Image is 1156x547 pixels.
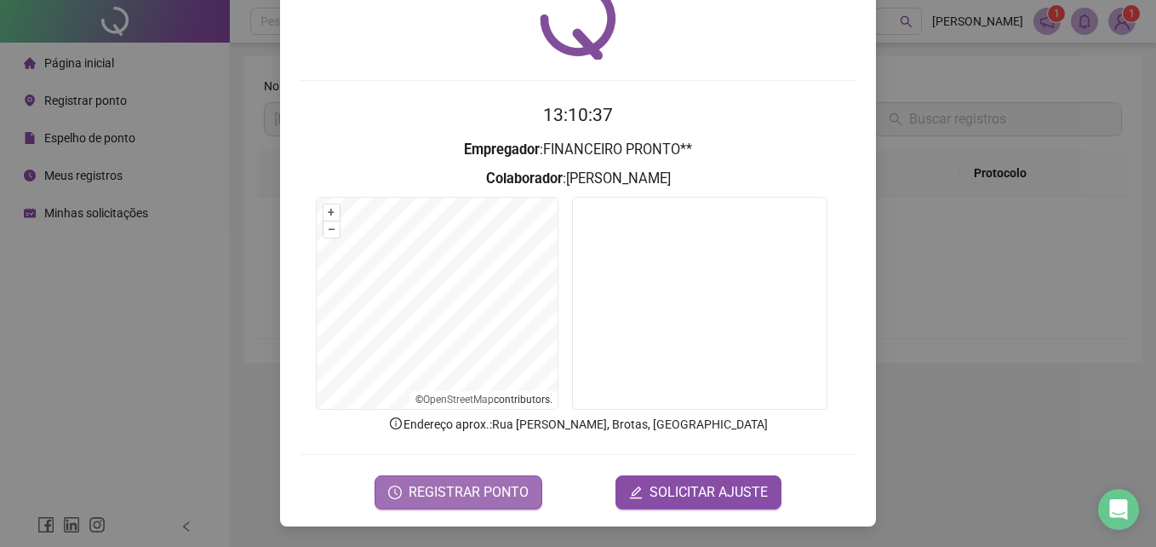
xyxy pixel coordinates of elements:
span: clock-circle [388,486,402,499]
li: © contributors. [415,394,552,406]
button: REGISTRAR PONTO [375,475,542,510]
button: – [323,222,340,238]
a: OpenStreetMap [423,394,494,406]
time: 13:10:37 [543,105,613,125]
h3: : FINANCEIRO PRONTO** [300,139,856,161]
h3: : [PERSON_NAME] [300,168,856,190]
span: SOLICITAR AJUSTE [650,482,768,503]
strong: Empregador [464,141,540,158]
div: Open Intercom Messenger [1098,489,1139,530]
button: + [323,204,340,221]
span: info-circle [388,416,403,431]
p: Endereço aprox. : Rua [PERSON_NAME], Brotas, [GEOGRAPHIC_DATA] [300,415,856,434]
strong: Colaborador [486,170,563,187]
span: edit [629,486,643,499]
span: REGISTRAR PONTO [409,482,529,503]
button: editSOLICITAR AJUSTE [615,475,781,510]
